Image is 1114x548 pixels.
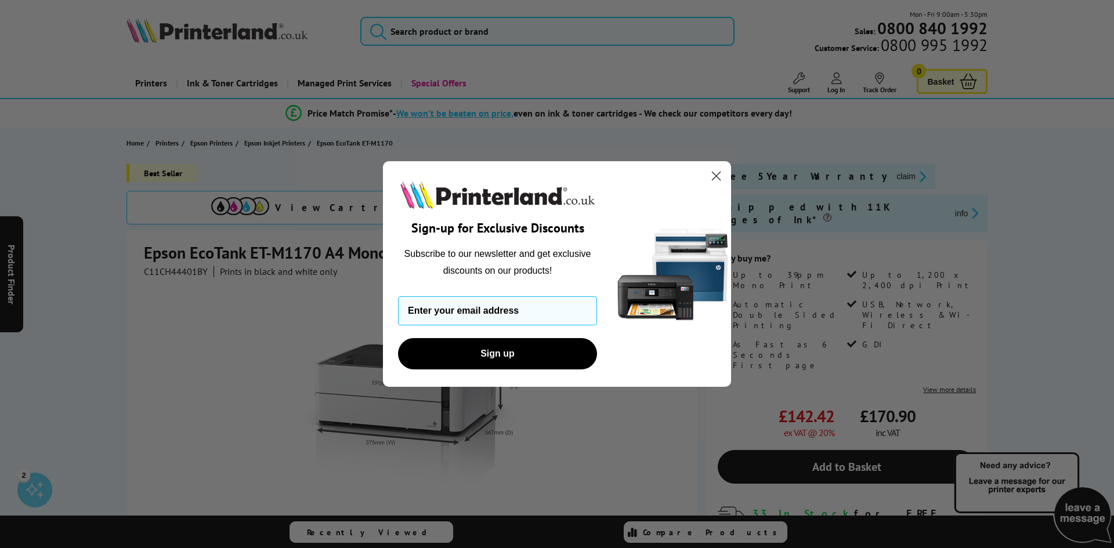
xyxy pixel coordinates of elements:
span: Sign-up for Exclusive Discounts [411,220,584,236]
input: Enter your email address [398,296,597,325]
button: Sign up [398,338,597,369]
img: Printerland.co.uk [398,179,597,211]
img: 5290a21f-4df8-4860-95f4-ea1e8d0e8904.png [615,161,731,387]
span: Subscribe to our newsletter and get exclusive discounts on our products! [404,249,591,275]
button: Close dialog [706,166,726,186]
